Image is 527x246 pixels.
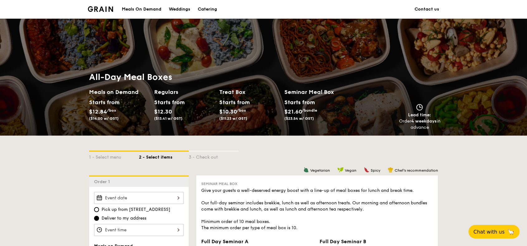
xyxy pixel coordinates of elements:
span: Chat with us [473,229,505,235]
a: Logotype [88,6,113,12]
span: Full Day Seminar B [320,239,366,244]
span: Vegetarian [310,168,330,173]
span: Full Day Seminar A [201,239,248,244]
span: ($11.23 w/ GST) [219,116,247,121]
input: Event date [94,192,184,204]
span: /box [107,108,116,113]
span: Spicy [371,168,380,173]
span: 🦙 [507,228,515,235]
img: icon-spicy.37a8142b.svg [364,167,369,173]
span: Pick up from [STREET_ADDRESS] [102,207,170,213]
span: /bundle [302,108,317,113]
div: Give your guests a well-deserved energy boost with a line-up of meal boxes for lunch and break ti... [201,188,433,231]
input: Event time [94,224,184,236]
span: Deliver to my address [102,215,146,221]
span: Lead time: [408,112,431,118]
div: 3 - Check out [189,152,239,160]
input: Deliver to my address [94,216,99,221]
div: Starts from [284,98,315,107]
h2: Regulars [154,88,214,96]
span: Chef's recommendation [395,168,438,173]
h2: Meals on Demand [89,88,149,96]
span: ($13.41 w/ GST) [154,116,183,121]
span: $12.84 [89,108,107,115]
span: $21.60 [284,108,302,115]
span: Order 1 [94,179,112,184]
div: 2 - Select items [139,152,189,160]
span: $10.30 [219,108,237,115]
span: ($14.00 w/ GST) [89,116,119,121]
img: icon-chef-hat.a58ddaea.svg [388,167,393,173]
div: Order in advance [399,118,440,131]
strong: 4 weekdays [411,118,437,124]
div: 1 - Select menu [89,152,139,160]
h2: Seminar Meal Box [284,88,349,96]
span: Seminar Meal Box [201,182,237,186]
img: Grain [88,6,113,12]
img: icon-vegan.f8ff3823.svg [337,167,344,173]
h1: All-Day Meal Boxes [89,72,349,83]
span: $12.30 [154,108,172,115]
div: Starts from [154,98,182,107]
img: icon-vegetarian.fe4039eb.svg [303,167,309,173]
span: ($23.54 w/ GST) [284,116,314,121]
input: Pick up from [STREET_ADDRESS] [94,207,99,212]
span: /box [237,108,246,113]
h2: Treat Box [219,88,279,96]
div: Starts from [219,98,247,107]
div: Starts from [89,98,117,107]
button: Chat with us🦙 [468,225,520,239]
img: icon-clock.2db775ea.svg [415,104,424,111]
span: Vegan [345,168,356,173]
